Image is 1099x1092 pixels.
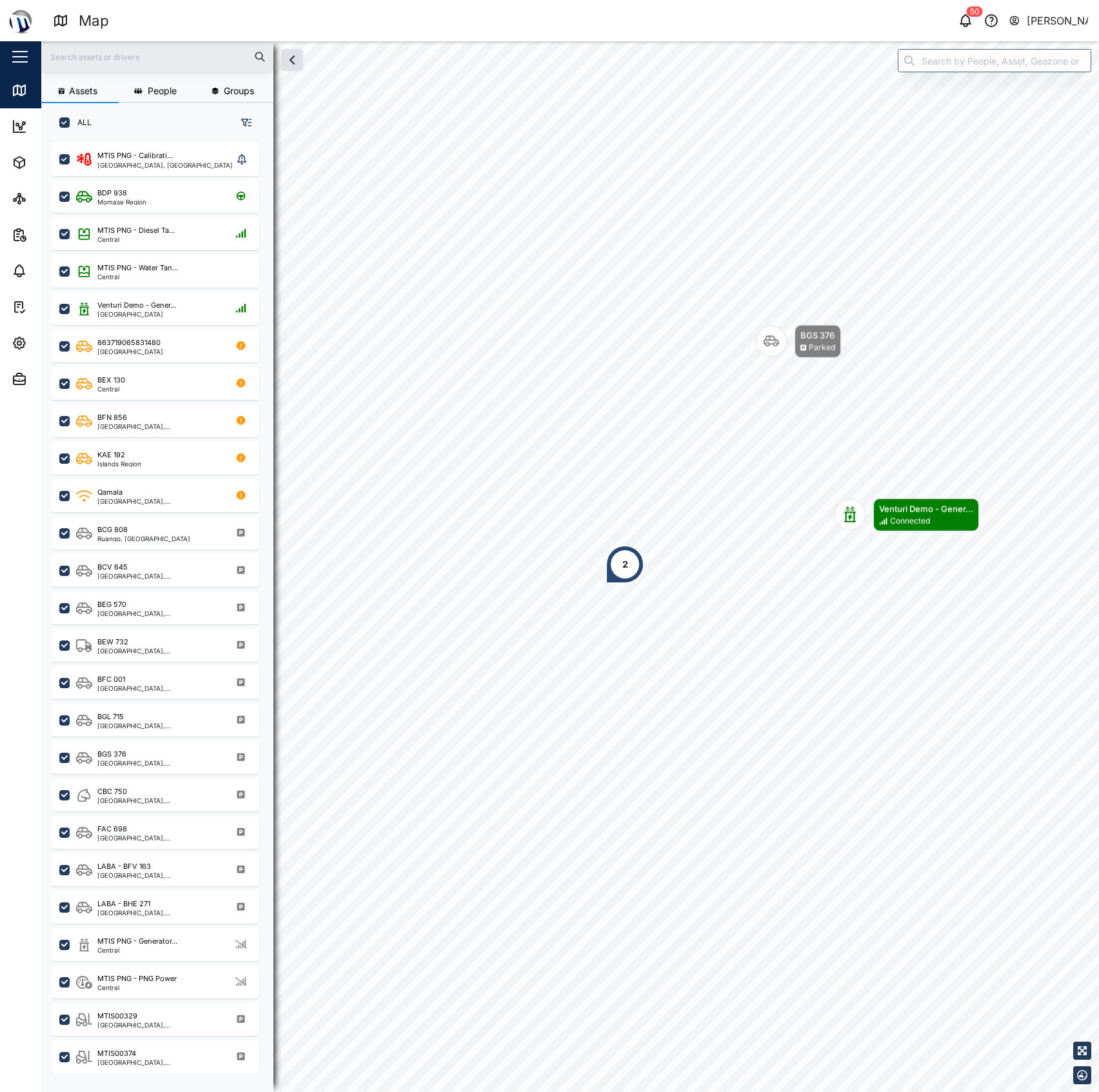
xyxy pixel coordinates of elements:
div: Islands Region [97,461,141,467]
div: BGL 715 [97,711,124,722]
div: [GEOGRAPHIC_DATA], [GEOGRAPHIC_DATA] [97,760,221,766]
div: Central [97,984,177,991]
div: BDP 938 [97,188,127,199]
div: Map marker [835,499,979,531]
div: Alarms [34,264,74,278]
div: 2 [622,557,628,571]
div: Admin [34,372,72,386]
div: [PERSON_NAME] [1027,13,1089,29]
div: BGS 376 [800,329,835,342]
div: FAC 698 [97,824,127,835]
div: Map marker [756,325,841,358]
input: Search by People, Asset, Geozone or Place [898,49,1091,72]
div: MTIS PNG - PNG Power [97,973,177,984]
div: [GEOGRAPHIC_DATA], [GEOGRAPHIC_DATA] [97,610,221,617]
div: BEG 570 [97,599,126,610]
div: Sites [34,192,64,206]
div: BEX 130 [97,375,125,386]
div: MTIS PNG - Generator... [97,936,177,947]
div: Ruango, [GEOGRAPHIC_DATA] [97,535,190,542]
div: Central [97,947,177,953]
div: 863719065831480 [97,337,161,348]
div: [GEOGRAPHIC_DATA], [GEOGRAPHIC_DATA] [97,162,233,168]
div: [GEOGRAPHIC_DATA], [GEOGRAPHIC_DATA] [97,423,221,430]
div: [GEOGRAPHIC_DATA], [GEOGRAPHIC_DATA] [97,1022,221,1028]
span: People [148,86,177,95]
div: Venturi Demo - Gener... [879,502,973,515]
div: Venturi Demo - Gener... [97,300,176,311]
label: ALL [70,117,92,128]
div: [GEOGRAPHIC_DATA], [GEOGRAPHIC_DATA] [97,498,221,504]
div: MTIS00374 [97,1048,136,1059]
div: Reports [34,228,77,242]
input: Search assets or drivers [49,47,266,66]
div: MTIS PNG - Diesel Ta... [97,225,175,236]
div: 50 [967,6,983,17]
div: grid [52,138,273,1082]
button: [PERSON_NAME] [1008,12,1089,30]
div: [GEOGRAPHIC_DATA] [97,348,163,355]
div: Settings [34,336,79,350]
div: CBC 750 [97,786,127,797]
div: [GEOGRAPHIC_DATA] [97,311,176,317]
div: BCV 645 [97,562,128,573]
div: Assets [34,155,74,170]
div: [GEOGRAPHIC_DATA], [GEOGRAPHIC_DATA] [97,797,221,804]
div: Dashboard [34,119,92,134]
div: BGS 376 [97,749,126,760]
div: Central [97,236,175,243]
div: LABA - BFV 163 [97,861,151,872]
span: Assets [69,86,97,95]
div: [GEOGRAPHIC_DATA], [GEOGRAPHIC_DATA] [97,872,221,879]
div: Map [34,83,63,97]
canvas: Map [41,41,1099,1092]
div: Qamala [97,487,123,498]
div: Central [97,273,178,280]
div: Parked [809,342,835,354]
img: Main Logo [6,6,35,35]
div: Map marker [606,545,644,584]
div: BCG 808 [97,524,128,535]
div: [GEOGRAPHIC_DATA], [GEOGRAPHIC_DATA] [97,573,221,579]
div: [GEOGRAPHIC_DATA], [GEOGRAPHIC_DATA] [97,835,221,841]
div: Tasks [34,300,69,314]
div: [GEOGRAPHIC_DATA], [GEOGRAPHIC_DATA] [97,685,221,691]
div: [GEOGRAPHIC_DATA], [GEOGRAPHIC_DATA] [97,909,221,916]
span: Groups [224,86,254,95]
div: BFN 856 [97,412,127,423]
div: [GEOGRAPHIC_DATA], [GEOGRAPHIC_DATA] [97,722,221,729]
div: [GEOGRAPHIC_DATA], [GEOGRAPHIC_DATA] [97,648,221,654]
div: LABA - BHE 271 [97,898,150,909]
div: MTIS00329 [97,1011,137,1022]
div: BFC 001 [97,674,125,685]
div: Map [79,10,109,32]
div: MTIS PNG - Water Tan... [97,263,178,273]
div: Connected [890,515,930,528]
div: BEW 732 [97,637,128,648]
div: KAE 192 [97,450,125,461]
div: Central [97,386,125,392]
div: Momase Region [97,199,146,205]
div: [GEOGRAPHIC_DATA], [GEOGRAPHIC_DATA] [97,1059,221,1066]
div: MTIS PNG - Calibrati... [97,150,173,161]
